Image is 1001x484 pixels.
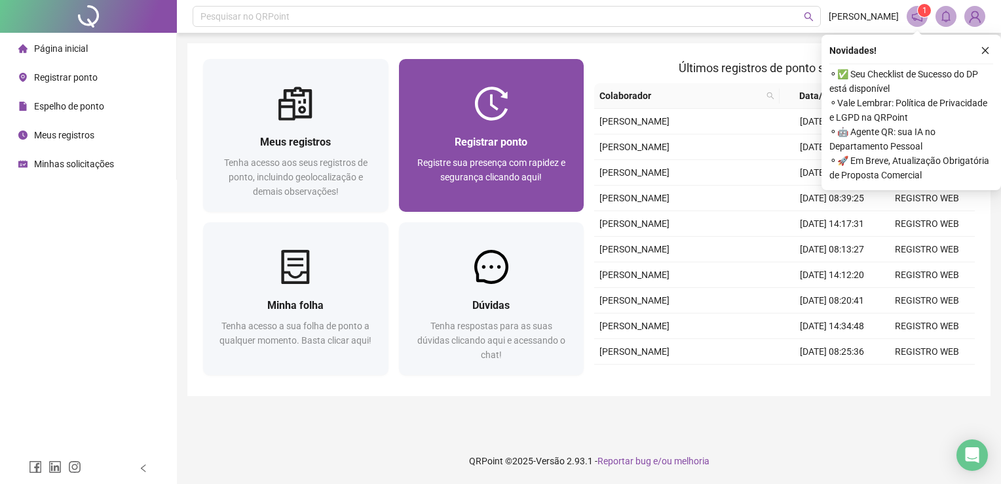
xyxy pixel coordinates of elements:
span: [PERSON_NAME] [599,167,670,178]
span: [PERSON_NAME] [599,321,670,331]
td: [DATE] 14:17:31 [785,211,880,237]
td: REGISTRO WEB [880,211,975,237]
span: ⚬ 🚀 Em Breve, Atualização Obrigatória de Proposta Comercial [829,153,993,182]
span: Registrar ponto [455,136,527,148]
td: REGISTRO WEB [880,237,975,262]
span: file [18,102,28,111]
span: search [764,86,777,106]
span: Página inicial [34,43,88,54]
td: REGISTRO WEB [880,186,975,211]
span: ⚬ ✅ Seu Checklist de Sucesso do DP está disponível [829,67,993,96]
span: [PERSON_NAME] [599,244,670,254]
span: search [766,92,774,100]
span: 1 [922,6,927,15]
td: [DATE] 08:25:36 [785,339,880,365]
span: Meus registros [34,130,94,140]
a: Registrar pontoRegistre sua presença com rapidez e segurança clicando aqui! [399,59,584,212]
span: bell [940,10,952,22]
span: Reportar bug e/ou melhoria [597,456,709,466]
a: DúvidasTenha respostas para as suas dúvidas clicando aqui e acessando o chat! [399,222,584,375]
td: REGISTRO WEB [880,313,975,339]
span: clock-circle [18,131,28,140]
td: [DATE] 14:02:28 [785,365,880,390]
span: linkedin [48,460,62,474]
span: Meus registros [260,136,331,148]
span: [PERSON_NAME] [599,116,670,127]
span: [PERSON_NAME] [599,346,670,357]
sup: 1 [918,4,931,17]
th: Data/Hora [780,83,872,109]
span: schedule [18,159,28,169]
span: notification [911,10,923,22]
td: [DATE] 14:03:01 [785,160,880,186]
a: Meus registrosTenha acesso aos seus registros de ponto, incluindo geolocalização e demais observa... [203,59,388,212]
span: [PERSON_NAME] [599,295,670,306]
td: [DATE] 08:20:41 [785,288,880,313]
span: Espelho de ponto [34,101,104,111]
span: Minhas solicitações [34,159,114,169]
img: 86812 [965,7,985,26]
td: REGISTRO WEB [880,365,975,390]
span: [PERSON_NAME] [599,270,670,280]
span: [PERSON_NAME] [829,9,899,24]
span: instagram [68,460,81,474]
td: [DATE] 08:39:25 [785,186,880,211]
span: ⚬ 🤖 Agente QR: sua IA no Departamento Pessoal [829,125,993,153]
span: [PERSON_NAME] [599,193,670,203]
span: Novidades ! [829,43,877,58]
span: Tenha acesso aos seus registros de ponto, incluindo geolocalização e demais observações! [224,157,368,197]
span: Registre sua presença com rapidez e segurança clicando aqui! [417,157,565,182]
span: Minha folha [267,299,324,312]
span: left [139,464,148,473]
span: Data/Hora [785,89,856,103]
span: Tenha respostas para as suas dúvidas clicando aqui e acessando o chat! [417,321,565,360]
td: REGISTRO WEB [880,339,975,365]
span: Registrar ponto [34,72,98,83]
a: Minha folhaTenha acesso a sua folha de ponto a qualquer momento. Basta clicar aqui! [203,222,388,375]
span: Colaborador [599,89,761,103]
td: [DATE] 14:34:48 [785,313,880,339]
span: home [18,44,28,53]
span: Tenha acesso a sua folha de ponto a qualquer momento. Basta clicar aqui! [219,321,371,346]
span: environment [18,73,28,82]
td: REGISTRO WEB [880,288,975,313]
td: [DATE] 08:13:27 [785,237,880,262]
span: facebook [29,460,42,474]
footer: QRPoint © 2025 - 2.93.1 - [177,438,1001,484]
span: Últimos registros de ponto sincronizados [679,61,890,75]
span: [PERSON_NAME] [599,142,670,152]
span: search [804,12,814,22]
span: Dúvidas [472,299,510,312]
span: close [981,46,990,55]
span: ⚬ Vale Lembrar: Política de Privacidade e LGPD na QRPoint [829,96,993,125]
span: [PERSON_NAME] [599,218,670,229]
td: REGISTRO WEB [880,262,975,288]
div: Open Intercom Messenger [956,439,988,471]
td: [DATE] 08:55:43 [785,134,880,160]
td: [DATE] 14:05:19 [785,109,880,134]
span: Versão [536,456,565,466]
td: [DATE] 14:12:20 [785,262,880,288]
